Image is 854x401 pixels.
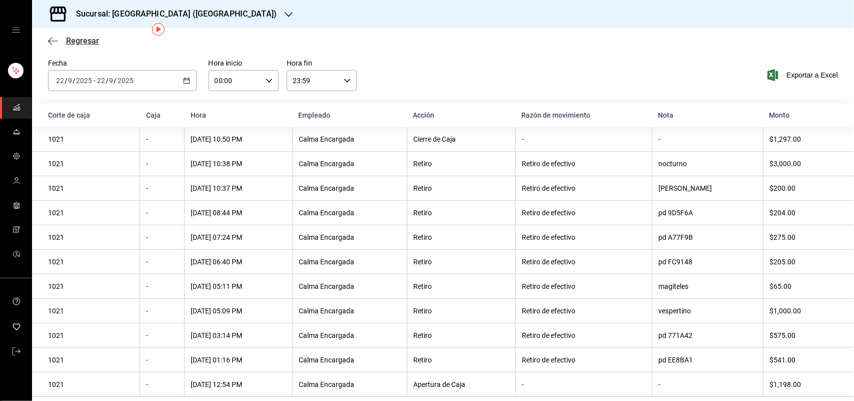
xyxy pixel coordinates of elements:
div: 1021 [48,380,134,388]
div: Calma Encargada [299,233,401,241]
div: - [658,135,757,143]
div: - [146,184,178,192]
div: Retiro [413,184,509,192]
div: - [146,160,178,168]
div: [DATE] 10:38 PM [191,160,286,168]
span: / [73,77,76,85]
div: Calma Encargada [299,209,401,217]
div: Retiro de efectivo [522,160,646,168]
div: Retiro de efectivo [522,307,646,315]
div: $204.00 [769,209,838,217]
div: Acción [413,111,509,119]
div: [DATE] 08:44 PM [191,209,286,217]
div: 1021 [48,160,134,168]
label: Hora fin [287,60,357,67]
input: -- [68,77,73,85]
div: Retiro [413,356,509,364]
div: Retiro [413,307,509,315]
div: Retiro [413,233,509,241]
div: Retiro [413,160,509,168]
div: [DATE] 07:24 PM [191,233,286,241]
div: Calma Encargada [299,282,401,290]
label: Hora inicio [209,60,279,67]
div: Calma Encargada [299,356,401,364]
h3: Sucursal: [GEOGRAPHIC_DATA] ([GEOGRAPHIC_DATA]) [68,8,277,20]
span: / [65,77,68,85]
div: 1021 [48,184,134,192]
div: - [146,331,178,339]
div: Razón de movimiento [522,111,646,119]
div: $1,000.00 [769,307,838,315]
div: pd EE8BA1 [658,356,757,364]
div: Retiro de efectivo [522,282,646,290]
div: Calma Encargada [299,307,401,315]
div: pd FC9148 [658,258,757,266]
div: Corte de caja [48,111,134,119]
div: Retiro de efectivo [522,184,646,192]
div: Retiro de efectivo [522,356,646,364]
div: 1021 [48,282,134,290]
span: / [106,77,109,85]
div: Monto [769,111,838,119]
div: 1021 [48,209,134,217]
div: [DATE] 05:11 PM [191,282,286,290]
div: Empleado [298,111,401,119]
input: -- [109,77,114,85]
div: 1021 [48,356,134,364]
div: Retiro [413,209,509,217]
input: ---- [117,77,134,85]
div: Calma Encargada [299,331,401,339]
div: $65.00 [769,282,838,290]
div: pd A77F9B [658,233,757,241]
div: Retiro de efectivo [522,209,646,217]
div: $541.00 [769,356,838,364]
input: -- [97,77,106,85]
div: $205.00 [769,258,838,266]
div: $1,297.00 [769,135,838,143]
div: Retiro [413,282,509,290]
input: ---- [76,77,93,85]
label: Fecha [48,60,197,67]
div: $200.00 [769,184,838,192]
div: $3,000.00 [769,160,838,168]
div: pd 771A42 [658,331,757,339]
div: [DATE] 05:09 PM [191,307,286,315]
div: [DATE] 06:40 PM [191,258,286,266]
div: Apertura de Caja [413,380,509,388]
div: [DATE] 01:16 PM [191,356,286,364]
div: Caja [146,111,179,119]
div: 1021 [48,307,134,315]
div: Hora [191,111,287,119]
span: / [114,77,117,85]
div: - [522,135,646,143]
div: Retiro [413,331,509,339]
div: Retiro de efectivo [522,331,646,339]
span: Regresar [66,36,99,46]
button: open drawer [12,26,20,34]
div: 1021 [48,135,134,143]
div: - [146,233,178,241]
div: - [658,380,757,388]
div: - [146,135,178,143]
div: Calma Encargada [299,135,401,143]
div: Calma Encargada [299,160,401,168]
div: vespertino [658,307,757,315]
img: Tooltip marker [152,23,165,36]
div: [DATE] 10:50 PM [191,135,286,143]
div: 1021 [48,233,134,241]
div: - [522,380,646,388]
div: - [146,209,178,217]
button: Exportar a Excel [769,69,838,81]
div: $1,198.00 [769,380,838,388]
div: pd 9D5F6A [658,209,757,217]
div: - [146,282,178,290]
div: Retiro de efectivo [522,233,646,241]
div: [DATE] 12:54 PM [191,380,286,388]
div: 1021 [48,331,134,339]
div: [DATE] 10:37 PM [191,184,286,192]
div: nocturno [658,160,757,168]
input: -- [56,77,65,85]
div: $575.00 [769,331,838,339]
